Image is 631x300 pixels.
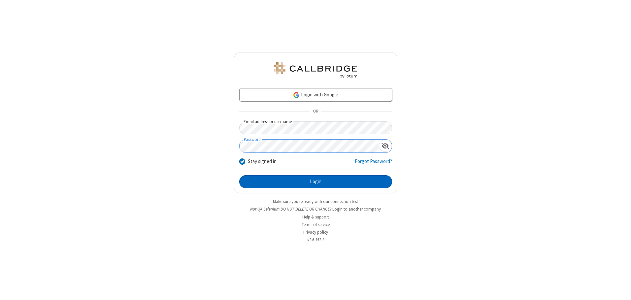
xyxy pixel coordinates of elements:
img: QA Selenium DO NOT DELETE OR CHANGE [273,62,358,78]
div: Show password [379,140,392,152]
button: Login to another company [332,206,381,212]
a: Login with Google [239,88,392,101]
a: Make sure you're ready with our connection test [273,199,358,204]
label: Stay signed in [248,158,277,165]
img: google-icon.png [293,91,300,99]
li: Not QA Selenium DO NOT DELETE OR CHANGE? [234,206,397,212]
span: OR [310,107,321,116]
a: Forgot Password? [355,158,392,170]
a: Privacy policy [303,229,328,235]
a: Terms of service [302,222,330,227]
li: v2.6.352.1 [234,237,397,243]
input: Password [240,140,379,152]
button: Login [239,175,392,188]
input: Email address or username [239,121,392,134]
a: Help & support [302,214,329,220]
